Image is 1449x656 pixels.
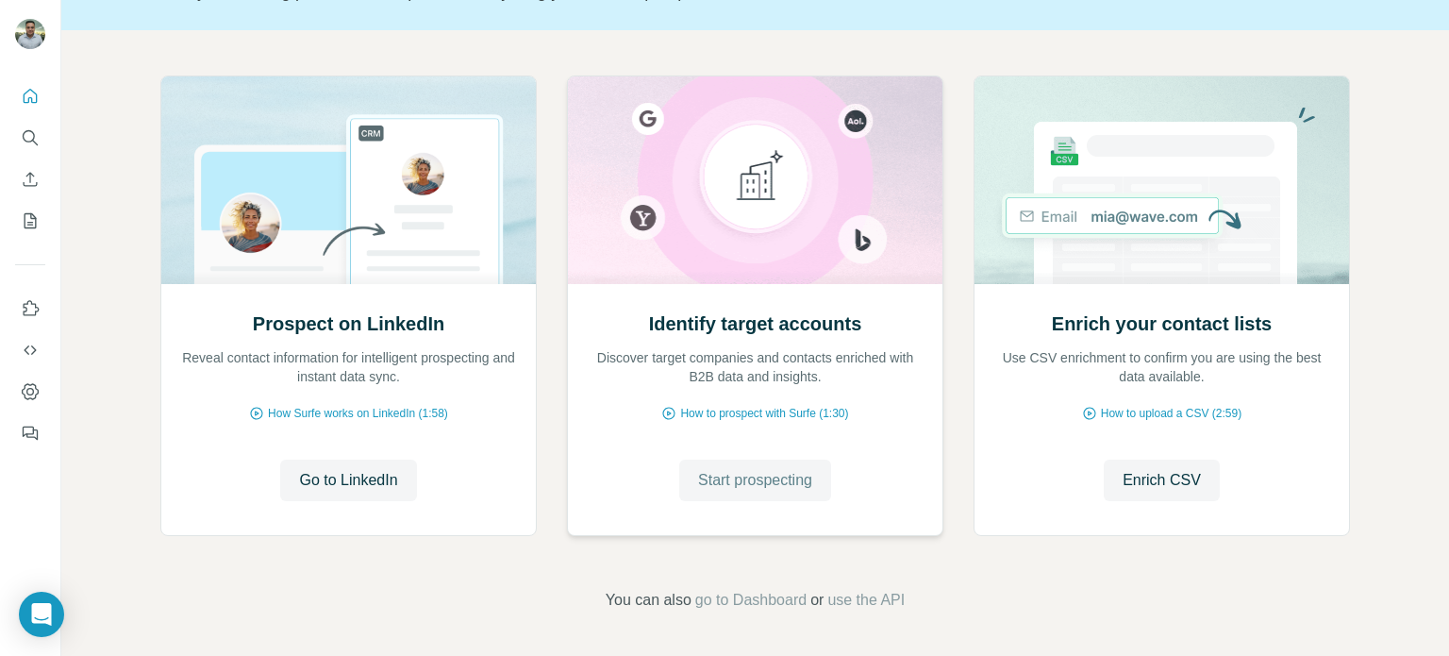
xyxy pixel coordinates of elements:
img: Enrich your contact lists [974,76,1350,284]
button: Enrich CSV [15,162,45,196]
h2: Identify target accounts [649,311,862,337]
span: Enrich CSV [1123,469,1201,492]
h2: Prospect on LinkedIn [253,311,444,337]
button: Search [15,121,45,155]
span: How Surfe works on LinkedIn (1:58) [268,405,448,422]
button: Quick start [15,79,45,113]
img: Prospect on LinkedIn [160,76,537,284]
span: You can also [606,589,691,612]
h2: Enrich your contact lists [1052,311,1272,337]
button: Go to LinkedIn [280,460,416,501]
button: go to Dashboard [695,589,807,612]
img: Identify target accounts [567,76,943,284]
button: Use Surfe API [15,333,45,367]
span: How to prospect with Surfe (1:30) [680,405,848,422]
button: Use Surfe on LinkedIn [15,292,45,326]
p: Discover target companies and contacts enriched with B2B data and insights. [587,348,924,386]
button: use the API [827,589,905,612]
button: Enrich CSV [1104,460,1220,501]
button: Feedback [15,416,45,450]
button: Start prospecting [679,460,831,501]
button: Dashboard [15,375,45,409]
p: Use CSV enrichment to confirm you are using the best data available. [993,348,1330,386]
span: Go to LinkedIn [299,469,397,492]
span: How to upload a CSV (2:59) [1101,405,1241,422]
img: Avatar [15,19,45,49]
span: Start prospecting [698,469,812,492]
button: My lists [15,204,45,238]
span: or [810,589,824,612]
p: Reveal contact information for intelligent prospecting and instant data sync. [180,348,517,386]
div: Open Intercom Messenger [19,592,64,637]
